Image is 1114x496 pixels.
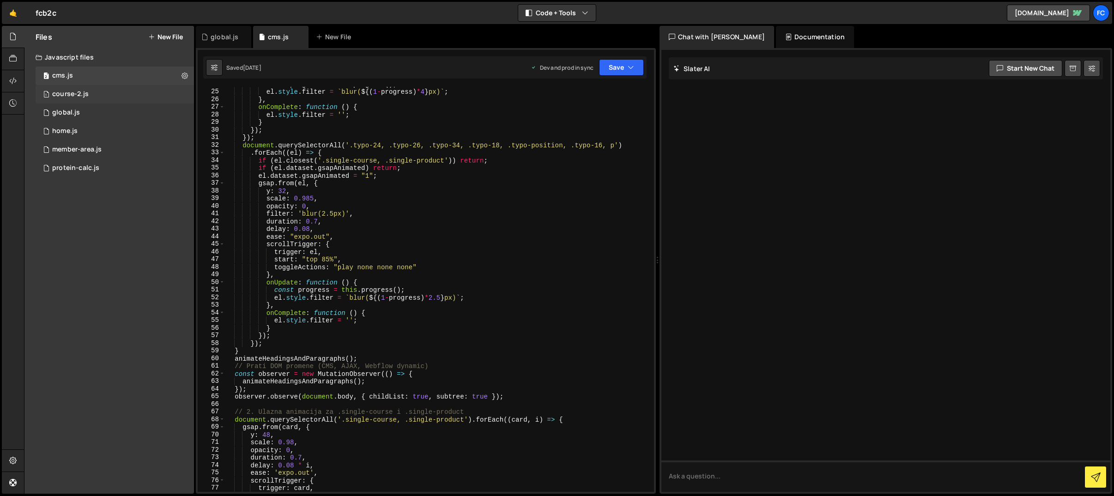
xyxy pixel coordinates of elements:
[198,400,225,408] div: 66
[198,347,225,355] div: 59
[36,32,52,42] h2: Files
[660,26,774,48] div: Chat with [PERSON_NAME]
[43,73,49,80] span: 2
[198,248,225,256] div: 46
[198,301,225,309] div: 53
[36,159,194,177] div: 15250/40519.js
[198,316,225,324] div: 55
[226,64,261,72] div: Saved
[198,233,225,241] div: 44
[148,33,183,41] button: New File
[198,370,225,378] div: 62
[198,324,225,332] div: 56
[198,172,225,180] div: 36
[198,393,225,400] div: 65
[198,157,225,164] div: 34
[198,202,225,210] div: 40
[24,48,194,67] div: Javascript files
[198,469,225,477] div: 75
[198,96,225,103] div: 26
[198,126,225,134] div: 30
[673,64,710,73] h2: Slater AI
[198,461,225,469] div: 74
[198,416,225,423] div: 68
[198,111,225,119] div: 28
[198,438,225,446] div: 71
[198,218,225,225] div: 42
[198,446,225,454] div: 72
[776,26,854,48] div: Documentation
[518,5,596,21] button: Code + Tools
[198,294,225,302] div: 52
[198,164,225,172] div: 35
[198,362,225,370] div: 61
[989,60,1062,77] button: Start new chat
[198,194,225,202] div: 39
[198,240,225,248] div: 45
[198,103,225,111] div: 27
[198,431,225,439] div: 70
[268,32,289,42] div: cms.js
[1093,5,1109,21] a: fc
[198,477,225,484] div: 76
[198,385,225,393] div: 64
[198,271,225,278] div: 49
[52,145,102,154] div: member-area.js
[36,122,194,140] div: 15250/40025.js
[198,377,225,385] div: 63
[36,103,194,122] div: 15250/40024.js
[198,408,225,416] div: 67
[52,109,80,117] div: global.js
[36,85,194,103] div: 15250/40304.js
[198,255,225,263] div: 47
[198,339,225,347] div: 58
[198,187,225,195] div: 38
[198,355,225,363] div: 60
[198,454,225,461] div: 73
[2,2,24,24] a: 🤙
[198,210,225,218] div: 41
[211,32,238,42] div: global.js
[198,309,225,317] div: 54
[198,332,225,339] div: 57
[52,127,78,135] div: home.js
[1007,5,1090,21] a: [DOMAIN_NAME]
[198,133,225,141] div: 31
[599,59,644,76] button: Save
[36,67,194,85] div: 15250/40305.js
[198,88,225,96] div: 25
[316,32,355,42] div: New File
[43,91,49,99] span: 1
[198,118,225,126] div: 29
[52,72,73,80] div: cms.js
[198,484,225,492] div: 77
[52,164,99,172] div: protein-calc.js
[36,140,194,159] div: 15250/40303.js
[198,263,225,271] div: 48
[36,7,56,18] div: fcb2c
[198,141,225,149] div: 32
[198,278,225,286] div: 50
[198,286,225,294] div: 51
[198,423,225,431] div: 69
[198,179,225,187] div: 37
[52,90,89,98] div: course-2.js
[198,225,225,233] div: 43
[243,64,261,72] div: [DATE]
[531,64,593,72] div: Dev and prod in sync
[198,149,225,157] div: 33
